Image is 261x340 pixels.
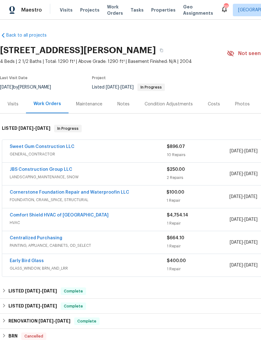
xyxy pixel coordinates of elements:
span: [DATE] [230,217,243,222]
a: Sweet Gum Construction LLC [10,145,74,149]
span: [DATE] [229,195,243,199]
span: HVAC [10,220,167,226]
span: LANDSCAPING_MAINTENANCE, SNOW [10,174,167,180]
span: [DATE] [230,240,243,245]
div: Notes [117,101,130,107]
span: [DATE] [25,304,40,308]
span: - [229,194,257,200]
span: Project [92,76,106,80]
span: [DATE] [244,263,258,267]
span: GENERAL_CONTRACTOR [10,151,167,157]
div: Work Orders [33,101,61,107]
span: [DATE] [106,85,119,89]
div: Visits [8,101,18,107]
span: [DATE] [244,240,258,245]
span: [DATE] [25,289,40,293]
span: Geo Assignments [183,4,213,16]
div: 1 Repair [166,197,229,204]
a: JBS Construction Group LLC [10,167,72,172]
span: [DATE] [244,195,257,199]
span: [DATE] [244,217,258,222]
div: Condition Adjustments [145,101,193,107]
span: FOUNDATION, CRAWL_SPACE, STRUCTURAL [10,197,166,203]
div: 2 Repairs [167,175,230,181]
span: [DATE] [230,149,243,153]
div: 10 Repairs [167,152,230,158]
span: - [230,239,258,246]
span: Work Orders [107,4,123,16]
h6: LISTED [8,287,57,295]
span: $664.10 [167,236,184,240]
span: In Progress [55,125,81,132]
div: 1 Repair [167,266,230,272]
span: [DATE] [42,304,57,308]
span: Complete [75,318,99,324]
div: 1 Repair [167,243,230,249]
span: [DATE] [120,85,134,89]
span: - [230,262,258,268]
a: Cornerstone Foundation Repair and Waterproofin LLC [10,190,129,195]
span: - [106,85,134,89]
h6: RENOVATION [8,317,70,325]
span: Tasks [130,8,144,12]
span: [DATE] [244,149,258,153]
button: Copy Address [156,45,167,56]
span: $100.00 [166,190,184,195]
span: Cancelled [22,333,46,339]
span: Properties [151,7,176,13]
span: [DATE] [230,172,243,176]
span: Visits [60,7,73,13]
span: PAINTING, APPLIANCE, CABINETS, OD_SELECT [10,242,167,249]
div: 1 Repair [167,220,230,226]
span: [DATE] [35,126,50,130]
div: Photos [235,101,250,107]
span: Projects [80,7,100,13]
span: Listed [92,85,165,89]
span: - [25,304,57,308]
h6: BRN [8,332,18,340]
span: $896.07 [167,145,185,149]
a: Centralized Purchasing [10,236,62,240]
span: $4,754.14 [167,213,188,217]
span: Maestro [21,7,42,13]
span: Complete [61,288,85,294]
span: $400.00 [167,259,186,263]
div: Maintenance [76,101,102,107]
span: [DATE] [38,319,54,323]
div: Costs [208,101,220,107]
span: - [38,319,70,323]
h6: LISTED [8,302,57,310]
span: [DATE] [230,263,243,267]
span: In Progress [138,85,164,89]
span: - [18,126,50,130]
span: [DATE] [55,319,70,323]
span: [DATE] [244,172,258,176]
span: Complete [61,303,85,309]
span: [DATE] [18,126,33,130]
h6: LISTED [2,125,50,132]
span: - [230,216,258,223]
span: [DATE] [42,289,57,293]
span: - [230,171,258,177]
span: GLASS_WINDOW, BRN_AND_LRR [10,265,167,271]
span: - [25,289,57,293]
div: 39 [224,4,228,10]
a: Comfort Shield HVAC of [GEOGRAPHIC_DATA] [10,213,109,217]
span: $250.00 [167,167,185,172]
a: Early Bird Glass [10,259,44,263]
span: - [230,148,258,154]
